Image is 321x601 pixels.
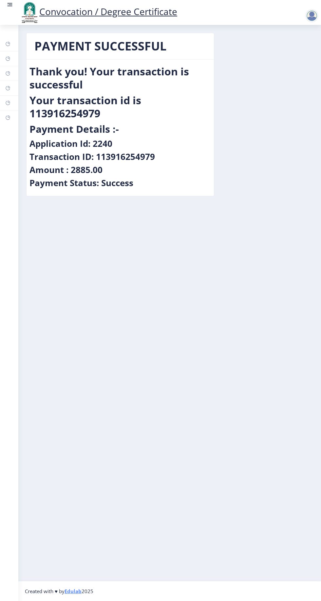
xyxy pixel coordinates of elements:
h2: Thank you! Your transaction is successful [29,65,211,91]
h3: Payment Details :- [29,123,119,136]
img: logo [20,1,39,24]
span: Created with ♥ by 2025 [25,588,93,594]
h4: Payment Status: Success [29,178,133,188]
a: Convocation / Degree Certificate [20,5,177,18]
h4: Transaction ID: 113916254979 [29,151,155,162]
h4: Amount : 2885.00 [29,165,103,175]
h1: PAYMENT SUCCESSFUL [34,38,206,54]
a: Edulab [65,588,82,594]
h4: Application Id: 2240 [29,138,112,149]
h2: Your transaction id is 113916254979 [29,94,211,120]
